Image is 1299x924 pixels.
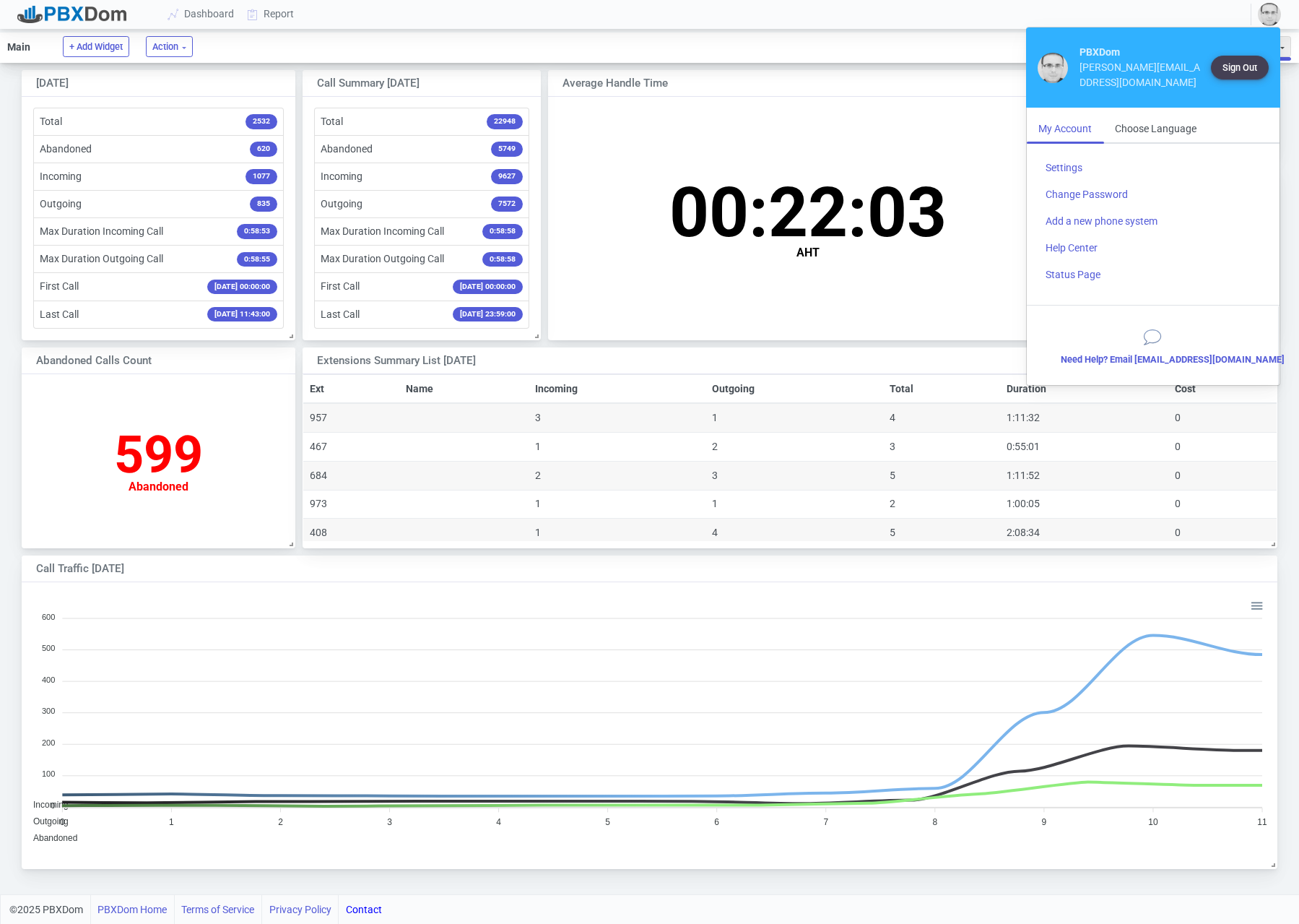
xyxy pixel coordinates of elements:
div: Choose Language [1103,116,1208,142]
td: 3 [883,433,1000,462]
td: 0 [1168,461,1277,490]
th: Name [399,374,528,403]
span: 599 [114,424,203,485]
td: 3 [529,403,706,432]
img: 59815a3c8890a36c254578057cc7be37 [1038,53,1068,83]
span: 835 [250,197,277,212]
span: [DATE] 00:00:00 [207,280,277,295]
div: [DATE] [36,75,256,92]
tspan: 5 [605,817,610,827]
button: + Add Widget [63,36,129,57]
td: 1 [529,490,706,519]
b: Need Help? Email [EMAIL_ADDRESS][DOMAIN_NAME] [1061,354,1285,365]
li: Total [314,108,529,136]
li: Total [33,108,284,136]
li: Abandoned [33,135,284,163]
div: My Account [1027,116,1103,142]
div: Abandoned [114,481,203,493]
span: 0:58:55 [237,252,277,267]
td: 2 [529,461,706,490]
div: Average Handle Time [562,75,1004,92]
div: Extensions Summary List [DATE] [317,353,1168,369]
tspan: 8 [932,817,937,827]
span: Abandoned [33,833,77,843]
a: Help Center [1034,235,1272,262]
div: Call Summary [DATE] [317,75,505,92]
td: 973 [303,490,399,519]
td: 1 [529,519,706,548]
td: 684 [303,461,399,490]
li: Last Call [33,301,284,329]
td: 5 [883,461,1000,490]
td: 3 [706,461,884,490]
li: Incoming [33,163,284,191]
li: Max Duration Outgoing Call [33,245,284,273]
li: Last Call [314,301,529,329]
tspan: 9 [1042,817,1047,827]
td: 4 [706,519,884,548]
td: 0:55:01 [1001,433,1169,462]
tspan: 3 [387,817,392,827]
td: 1 [706,490,884,519]
tspan: 400 [42,675,55,683]
span: [DATE] 00:00:00 [453,280,523,295]
td: 957 [303,403,399,432]
tspan: 0 [60,817,65,827]
button: Sign Out [1211,56,1269,79]
tspan: 100 [42,769,55,778]
li: Abandoned [314,135,529,163]
td: 467 [303,433,399,462]
a: Terms of Service [181,895,254,924]
span: Outgoing [33,816,69,826]
td: 0 [1168,519,1277,548]
tspan: 10 [1148,817,1158,827]
tspan: 6 [714,817,719,827]
tspan: 1 [169,817,174,827]
span: 1077 [246,169,277,184]
a: Privacy Policy [269,895,331,924]
a: Change Password [1034,181,1272,208]
div: [PERSON_NAME][EMAIL_ADDRESS][DOMAIN_NAME] [1079,60,1204,90]
li: Outgoing [33,190,284,218]
span: 22948 [487,114,523,129]
a: Report [241,1,301,27]
button: Action [146,36,193,57]
tspan: 600 [42,612,55,621]
td: 1:11:32 [1001,403,1169,432]
td: 2:08:34 [1001,519,1169,548]
td: 408 [303,519,399,548]
td: 1:11:52 [1001,461,1169,490]
span: 620 [250,142,277,157]
th: Cost [1168,374,1277,403]
tspan: 7 [823,817,828,827]
td: 1:00:05 [1001,490,1169,519]
th: Outgoing [706,374,884,403]
a: Settings [1034,155,1272,181]
li: Outgoing [314,190,529,218]
td: 4 [883,403,1000,432]
td: 0 [1168,490,1277,519]
a: Add a new phone system [1034,208,1272,235]
a: Status Page [1034,262,1272,288]
td: 2 [883,490,1000,519]
span: Incoming [33,799,69,809]
a: Dashboard [162,1,241,27]
tspan: 11 [1257,817,1267,827]
span: [DATE] 23:59:00 [453,307,523,322]
td: 1 [529,433,706,462]
span: 0:58:53 [237,224,277,239]
td: 0 [1168,403,1277,432]
span: 9627 [491,169,523,184]
span: 00:22:03 [669,172,947,253]
div: ©2025 PBXDom [9,895,382,924]
td: 5 [883,519,1000,548]
img: 59815a3c8890a36c254578057cc7be37 [1258,3,1281,26]
span: 2532 [246,114,277,129]
button: Need Help? Email [EMAIL_ADDRESS][DOMAIN_NAME] [1052,319,1253,372]
td: 2 [706,433,884,462]
th: Duration [1001,374,1169,403]
div: Call Traffic [DATE] [36,561,1140,577]
li: First Call [314,272,529,301]
div: Abandoned Calls Count [36,353,256,369]
a: PBXDom Home [97,895,167,924]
